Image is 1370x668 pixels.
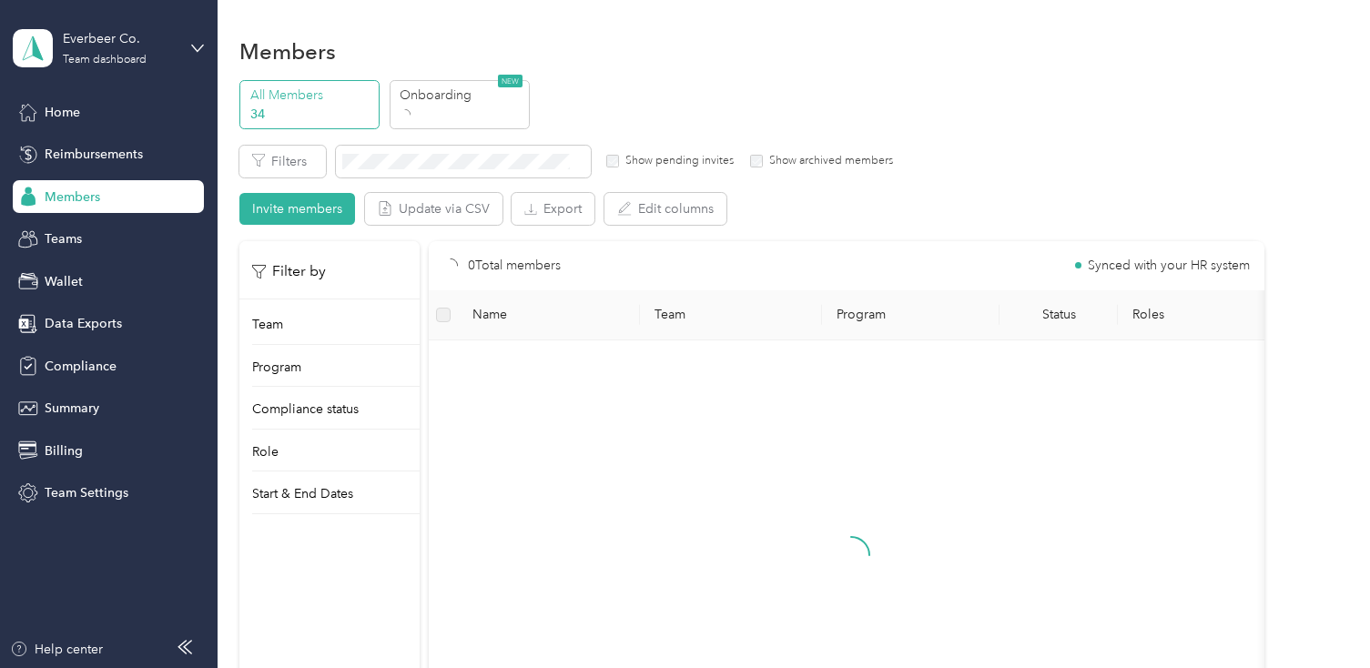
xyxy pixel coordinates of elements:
th: Program [822,290,1000,340]
button: Edit columns [604,193,726,225]
span: Synced with your HR system [1088,259,1250,272]
label: Show pending invites [619,153,734,169]
p: Filter by [252,260,326,283]
button: Export [512,193,594,225]
span: NEW [498,75,523,87]
p: Compliance status [252,400,359,419]
span: Summary [45,399,99,418]
p: Onboarding [400,86,523,105]
button: Invite members [239,193,355,225]
th: Roles [1118,290,1300,340]
span: Wallet [45,272,83,291]
h1: Members [239,42,336,61]
span: Reimbursements [45,145,143,164]
span: Compliance [45,357,117,376]
span: Teams [45,229,82,248]
span: Name [472,307,625,322]
th: Team [640,290,822,340]
button: Update via CSV [365,193,502,225]
div: Team dashboard [63,55,147,66]
span: Billing [45,441,83,461]
p: 0 Total members [468,256,561,276]
button: Help center [10,640,103,659]
label: Show archived members [763,153,893,169]
iframe: Everlance-gr Chat Button Frame [1268,566,1370,668]
span: Members [45,187,100,207]
div: Everbeer Co. [63,29,177,48]
p: Program [252,358,301,377]
p: 34 [250,105,374,124]
th: Name [458,290,640,340]
p: All Members [250,86,374,105]
span: Home [45,103,80,122]
span: Data Exports [45,314,122,333]
p: Start & End Dates [252,484,353,503]
th: Status [1000,290,1118,340]
span: Team Settings [45,483,128,502]
p: Role [252,442,279,461]
button: Filters [239,146,326,177]
p: Team [252,315,283,334]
